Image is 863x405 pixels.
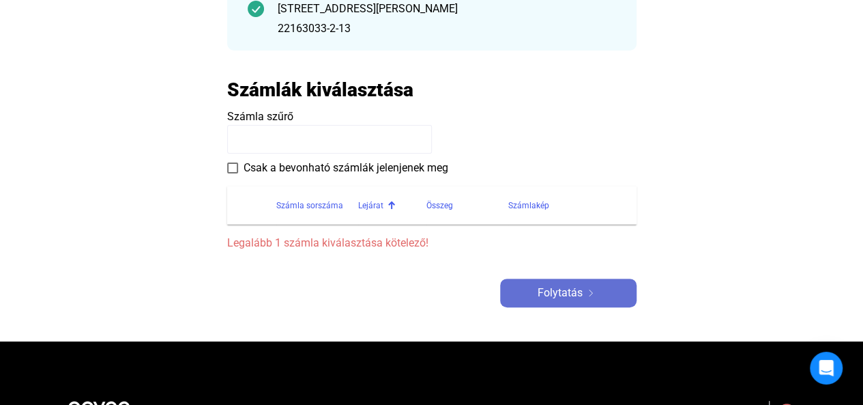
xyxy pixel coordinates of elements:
[583,290,599,296] img: arrow-right-white
[278,20,616,37] div: 22163033-2-13
[244,160,448,176] span: Csak a bevonható számlák jelenjenek meg
[426,197,453,214] div: Összeg
[810,352,843,385] div: Open Intercom Messenger
[538,285,583,301] span: Folytatás
[358,197,426,214] div: Lejárat
[227,78,413,102] h2: Számlák kiválasztása
[278,1,616,17] div: [STREET_ADDRESS][PERSON_NAME]
[248,1,264,17] img: checkmark-darker-green-circle
[227,110,293,123] span: Számla szűrő
[508,197,549,214] div: Számlakép
[426,197,508,214] div: Összeg
[227,235,637,251] span: Legalább 1 számla kiválasztása kötelező!
[508,197,620,214] div: Számlakép
[276,197,358,214] div: Számla sorszáma
[276,197,343,214] div: Számla sorszáma
[358,197,383,214] div: Lejárat
[500,279,637,307] button: Folytatásarrow-right-white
